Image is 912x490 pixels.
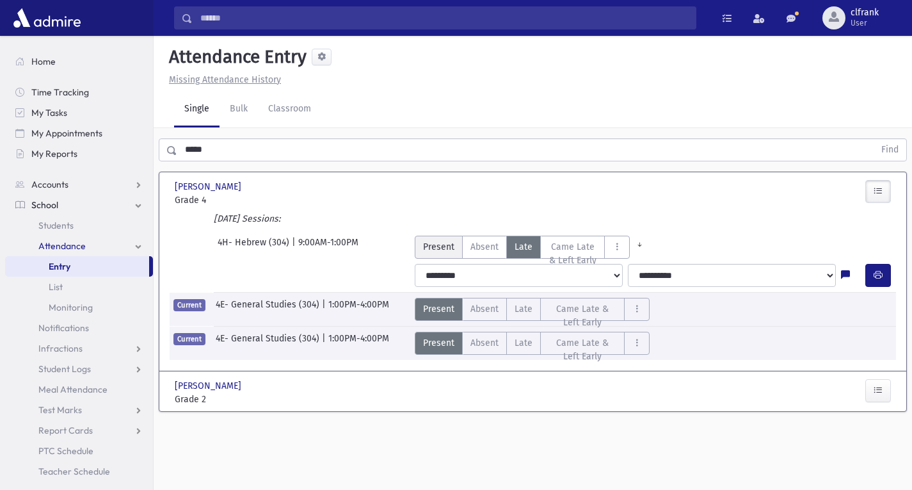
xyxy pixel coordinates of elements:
[216,298,322,321] span: 4E- General Studies (304)
[423,336,454,350] span: Present
[258,92,321,127] a: Classroom
[5,379,153,400] a: Meal Attendance
[5,400,153,420] a: Test Marks
[415,236,650,259] div: AttTypes
[5,420,153,441] a: Report Cards
[38,363,91,375] span: Student Logs
[470,240,499,254] span: Absent
[5,215,153,236] a: Students
[5,174,153,195] a: Accounts
[874,139,906,161] button: Find
[169,74,281,85] u: Missing Attendance History
[49,281,63,293] span: List
[515,302,532,316] span: Late
[164,46,307,68] h5: Attendance Entry
[214,213,280,224] i: [DATE] Sessions:
[31,56,56,67] span: Home
[31,107,67,118] span: My Tasks
[31,127,102,139] span: My Appointments
[5,143,153,164] a: My Reports
[173,333,205,345] span: Current
[31,179,68,190] span: Accounts
[38,343,83,354] span: Infractions
[5,82,153,102] a: Time Tracking
[5,102,153,123] a: My Tasks
[423,302,454,316] span: Present
[328,298,389,321] span: 1:00PM-4:00PM
[38,445,93,457] span: PTC Schedule
[175,180,244,193] span: [PERSON_NAME]
[38,322,89,334] span: Notifications
[175,393,284,406] span: Grade 2
[5,195,153,215] a: School
[38,384,108,395] span: Meal Attendance
[173,299,205,311] span: Current
[218,236,292,259] span: 4H- Hebrew (304)
[548,302,616,329] span: Came Late & Left Early
[515,336,532,350] span: Late
[175,193,284,207] span: Grade 4
[515,240,532,254] span: Late
[174,92,220,127] a: Single
[423,240,454,254] span: Present
[49,302,93,313] span: Monitoring
[470,336,499,350] span: Absent
[31,148,77,159] span: My Reports
[851,8,879,18] span: clfrank
[322,298,328,321] span: |
[38,425,93,436] span: Report Cards
[31,86,89,98] span: Time Tracking
[5,51,153,72] a: Home
[49,261,70,272] span: Entry
[5,256,149,277] a: Entry
[10,5,84,31] img: AdmirePro
[220,92,258,127] a: Bulk
[292,236,298,259] span: |
[5,461,153,482] a: Teacher Schedule
[5,236,153,256] a: Attendance
[38,220,74,231] span: Students
[5,123,153,143] a: My Appointments
[175,379,244,393] span: [PERSON_NAME]
[31,199,58,211] span: School
[298,236,358,259] span: 9:00AM-1:00PM
[193,6,696,29] input: Search
[470,302,499,316] span: Absent
[5,318,153,338] a: Notifications
[38,240,86,252] span: Attendance
[5,338,153,359] a: Infractions
[851,18,879,28] span: User
[322,332,328,355] span: |
[548,336,616,363] span: Came Late & Left Early
[5,277,153,297] a: List
[38,404,82,416] span: Test Marks
[5,441,153,461] a: PTC Schedule
[328,332,389,355] span: 1:00PM-4:00PM
[164,74,281,85] a: Missing Attendance History
[5,297,153,318] a: Monitoring
[5,359,153,379] a: Student Logs
[38,466,110,477] span: Teacher Schedule
[216,332,322,355] span: 4E- General Studies (304)
[548,240,596,267] span: Came Late & Left Early
[415,332,650,355] div: AttTypes
[415,298,650,321] div: AttTypes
